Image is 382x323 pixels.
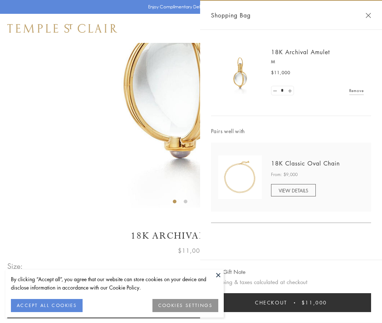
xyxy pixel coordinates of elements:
[211,267,246,276] button: Add Gift Note
[211,11,251,20] span: Shopping Bag
[211,127,371,135] span: Pairs well with
[218,155,262,199] img: N88865-OV18
[11,299,83,312] button: ACCEPT ALL COOKIES
[302,299,327,307] span: $11,000
[7,260,23,272] span: Size:
[271,69,290,76] span: $11,000
[349,87,364,95] a: Remove
[218,51,262,95] img: 18K Archival Amulet
[279,187,308,194] span: VIEW DETAILS
[271,184,316,196] a: VIEW DETAILS
[148,3,231,11] p: Enjoy Complimentary Delivery & Returns
[271,171,298,178] span: From: $9,000
[152,299,218,312] button: COOKIES SETTINGS
[11,275,218,292] div: By clicking “Accept all”, you agree that our website can store cookies on your device and disclos...
[271,86,279,95] a: Set quantity to 0
[7,24,117,33] img: Temple St. Clair
[271,48,330,56] a: 18K Archival Amulet
[211,278,371,287] p: Shipping & taxes calculated at checkout
[286,86,293,95] a: Set quantity to 2
[271,58,364,65] p: M
[7,230,375,242] h1: 18K Archival Amulet
[211,293,371,312] button: Checkout $11,000
[255,299,287,307] span: Checkout
[271,159,340,167] a: 18K Classic Oval Chain
[178,246,204,255] span: $11,000
[366,13,371,18] button: Close Shopping Bag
